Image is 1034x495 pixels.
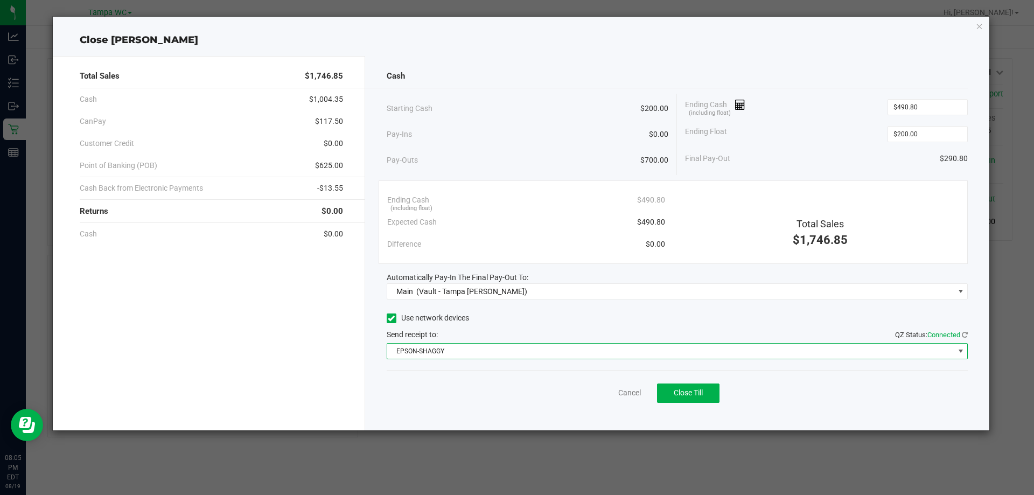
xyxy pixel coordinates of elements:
[387,273,528,282] span: Automatically Pay-In The Final Pay-Out To:
[387,312,469,324] label: Use network devices
[53,33,990,47] div: Close [PERSON_NAME]
[11,409,43,441] iframe: Resource center
[637,217,665,228] span: $490.80
[390,204,432,213] span: (including float)
[324,138,343,149] span: $0.00
[387,330,438,339] span: Send receipt to:
[927,331,960,339] span: Connected
[637,194,665,206] span: $490.80
[315,116,343,127] span: $117.50
[80,228,97,240] span: Cash
[80,183,203,194] span: Cash Back from Electronic Payments
[640,103,668,114] span: $200.00
[387,217,437,228] span: Expected Cash
[793,233,848,247] span: $1,746.85
[416,287,527,296] span: (Vault - Tampa [PERSON_NAME])
[646,239,665,250] span: $0.00
[317,183,343,194] span: -$13.55
[895,331,968,339] span: QZ Status:
[387,155,418,166] span: Pay-Outs
[309,94,343,105] span: $1,004.35
[797,218,844,229] span: Total Sales
[649,129,668,140] span: $0.00
[685,153,730,164] span: Final Pay-Out
[387,70,405,82] span: Cash
[387,103,432,114] span: Starting Cash
[396,287,413,296] span: Main
[80,94,97,105] span: Cash
[387,194,429,206] span: Ending Cash
[387,344,954,359] span: EPSON-SHAGGY
[618,387,641,399] a: Cancel
[324,228,343,240] span: $0.00
[80,116,106,127] span: CanPay
[940,153,968,164] span: $290.80
[685,99,745,115] span: Ending Cash
[80,138,134,149] span: Customer Credit
[689,109,731,118] span: (including float)
[685,126,727,142] span: Ending Float
[305,70,343,82] span: $1,746.85
[640,155,668,166] span: $700.00
[387,239,421,250] span: Difference
[674,388,703,397] span: Close Till
[657,384,719,403] button: Close Till
[80,70,120,82] span: Total Sales
[387,129,412,140] span: Pay-Ins
[80,200,343,223] div: Returns
[315,160,343,171] span: $625.00
[80,160,157,171] span: Point of Banking (POB)
[322,205,343,218] span: $0.00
